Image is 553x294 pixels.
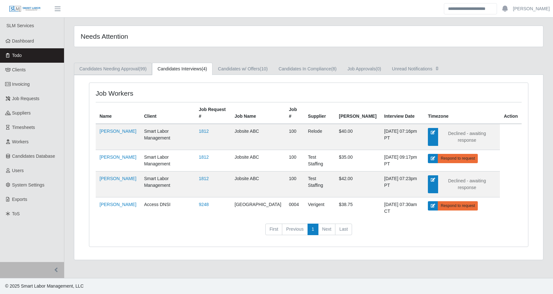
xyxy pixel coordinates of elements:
th: Job Name [231,102,285,124]
td: Jobsite ABC [231,150,285,171]
button: Declined - awaiting response [438,128,496,146]
a: Unread Notifications [387,63,446,75]
span: Clients [12,67,26,72]
span: [DATE] 07:30am CT [384,202,417,214]
span: Dashboard [12,38,34,44]
td: Access DNSI [140,197,195,219]
span: System Settings [12,182,44,187]
span: (0) [376,66,381,71]
td: $40.00 [335,124,380,150]
th: Interview Date [381,102,424,124]
span: [DATE] 07:16pm PT [384,129,417,140]
span: ToS [12,211,20,216]
a: [PERSON_NAME] [100,155,136,160]
nav: pagination [96,224,522,240]
a: Candidates Interviews [152,63,212,75]
a: Candidates Needing Approval [74,63,152,75]
span: Timesheets [12,125,35,130]
a: 1812 [199,155,209,160]
th: Job # [285,102,304,124]
span: [] [434,66,440,71]
th: Job Request # [195,102,231,124]
a: [PERSON_NAME] [100,202,136,207]
span: (10) [260,66,268,71]
td: Verigent [304,197,335,219]
h4: Needs Attention [81,32,265,40]
span: Suppliers [12,110,31,115]
span: [DATE] 09:17pm PT [384,155,417,166]
th: Name [96,102,140,124]
th: [PERSON_NAME] [335,102,380,124]
td: [GEOGRAPHIC_DATA] [231,197,285,219]
td: 0004 [285,197,304,219]
span: (99) [139,66,147,71]
a: 9248 [199,202,209,207]
a: Respond to request [438,154,478,163]
td: Jobsite ABC [231,124,285,150]
input: Search [444,3,497,14]
img: SLM Logo [9,5,41,12]
td: $35.00 [335,150,380,171]
th: Supplier [304,102,335,124]
span: © 2025 Smart Labor Management, LLC [5,283,84,289]
span: (4) [202,66,207,71]
span: Workers [12,139,29,144]
td: Smart Labor Management [140,150,195,171]
td: Test Staffing [304,150,335,171]
td: $38.75 [335,197,380,219]
a: Respond to request [438,201,478,210]
td: Smart Labor Management [140,171,195,197]
th: Timezone [424,102,500,124]
th: Action [500,102,522,124]
td: 100 [285,171,304,197]
td: 100 [285,150,304,171]
td: Relode [304,124,335,150]
span: SLM Services [6,23,34,28]
span: Users [12,168,24,173]
td: 100 [285,124,304,150]
td: $42.00 [335,171,380,197]
a: Candidates In Compliance [273,63,342,75]
th: Client [140,102,195,124]
span: [DATE] 07:23pm PT [384,176,417,188]
a: Candidates w/ Offers [212,63,273,75]
a: Job Approvals [342,63,387,75]
a: [PERSON_NAME] [513,5,550,12]
button: Declined - awaiting response [438,175,496,193]
h4: Job Workers [96,89,268,97]
a: 1812 [199,129,209,134]
a: [PERSON_NAME] [100,129,136,134]
span: Exports [12,197,27,202]
span: Job Requests [12,96,40,101]
a: 1812 [199,176,209,181]
td: Smart Labor Management [140,124,195,150]
a: [PERSON_NAME] [100,176,136,181]
span: Candidates Database [12,154,55,159]
a: 1 [308,224,318,235]
span: Todo [12,53,22,58]
span: (8) [331,66,337,71]
td: Test Staffing [304,171,335,197]
span: Invoicing [12,82,30,87]
td: Jobsite ABC [231,171,285,197]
